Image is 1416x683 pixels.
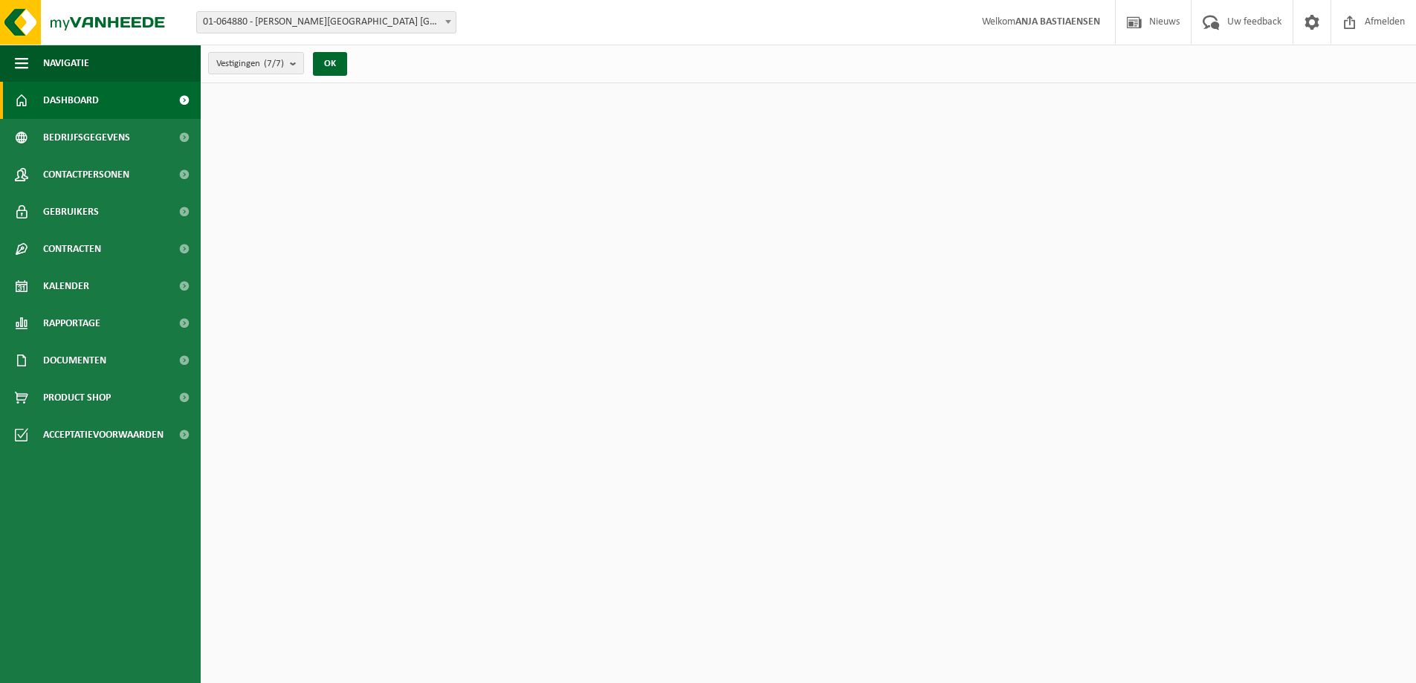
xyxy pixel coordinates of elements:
span: Navigatie [43,45,89,82]
button: Vestigingen(7/7) [208,52,304,74]
span: Gebruikers [43,193,99,230]
span: Bedrijfsgegevens [43,119,130,156]
span: Contracten [43,230,101,268]
span: Documenten [43,342,106,379]
span: Contactpersonen [43,156,129,193]
span: Dashboard [43,82,99,119]
span: 01-064880 - C. STEINWEG BELGIUM - ANTWERPEN [197,12,456,33]
span: 01-064880 - C. STEINWEG BELGIUM - ANTWERPEN [196,11,456,33]
span: Product Shop [43,379,111,416]
count: (7/7) [264,59,284,68]
span: Acceptatievoorwaarden [43,416,164,453]
span: Rapportage [43,305,100,342]
strong: ANJA BASTIAENSEN [1015,16,1100,27]
span: Kalender [43,268,89,305]
span: Vestigingen [216,53,284,75]
button: OK [313,52,347,76]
